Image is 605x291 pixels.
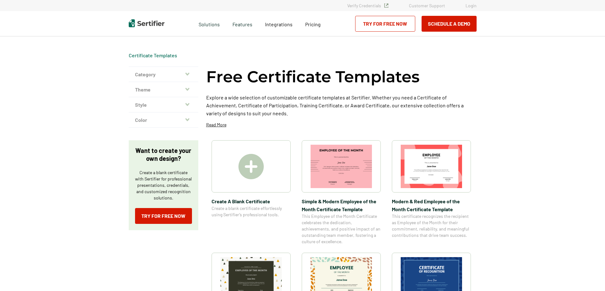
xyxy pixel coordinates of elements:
a: Pricing [305,20,321,28]
button: Theme [129,82,198,97]
span: Create a blank certificate effortlessly using Sertifier’s professional tools. [212,205,291,218]
a: Try for Free Now [135,208,192,224]
span: Certificate Templates [129,52,177,59]
img: Create A Blank Certificate [238,154,264,179]
img: Sertifier | Digital Credentialing Platform [129,19,164,27]
p: Read More [206,122,226,128]
h1: Free Certificate Templates [206,66,420,87]
span: Features [232,20,252,28]
a: Simple & Modern Employee of the Month Certificate TemplateSimple & Modern Employee of the Month C... [302,140,381,245]
p: Want to create your own design? [135,147,192,162]
a: Customer Support [409,3,445,8]
button: Color [129,112,198,128]
span: Solutions [199,20,220,28]
img: Modern & Red Employee of the Month Certificate Template [401,145,462,188]
span: This certificate recognizes the recipient as Employee of the Month for their commitment, reliabil... [392,213,471,238]
p: Explore a wide selection of customizable certificate templates at Sertifier. Whether you need a C... [206,93,477,117]
span: Pricing [305,21,321,27]
span: This Employee of the Month Certificate celebrates the dedication, achievements, and positive impa... [302,213,381,245]
span: Integrations [265,21,293,27]
span: Simple & Modern Employee of the Month Certificate Template [302,197,381,213]
p: Create a blank certificate with Sertifier for professional presentations, credentials, and custom... [135,169,192,201]
div: Breadcrumb [129,52,177,59]
span: Modern & Red Employee of the Month Certificate Template [392,197,471,213]
a: Certificate Templates [129,52,177,58]
button: Style [129,97,198,112]
a: Modern & Red Employee of the Month Certificate TemplateModern & Red Employee of the Month Certifi... [392,140,471,245]
button: Category [129,67,198,82]
a: Login [466,3,477,8]
a: Integrations [265,20,293,28]
span: Create A Blank Certificate [212,197,291,205]
img: Verified [384,3,388,8]
a: Verify Credentials [347,3,388,8]
img: Simple & Modern Employee of the Month Certificate Template [311,145,372,188]
a: Try for Free Now [355,16,415,32]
